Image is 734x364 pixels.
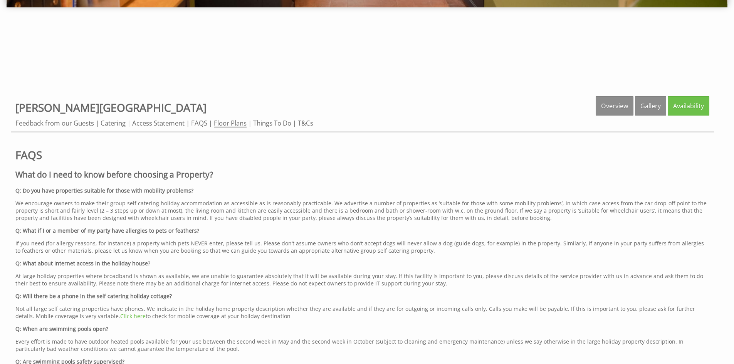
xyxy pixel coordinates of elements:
[596,96,633,116] a: Overview
[635,96,666,116] a: Gallery
[15,100,207,115] a: [PERSON_NAME][GEOGRAPHIC_DATA]
[15,272,709,287] p: At large holiday properties where broadband is shown as available, we are unable to guarantee abs...
[15,169,709,180] h2: What do I need to know before choosing a Property?
[15,227,199,234] strong: Q: What if I or a member of my party have allergies to pets or feathers?
[253,119,291,127] a: Things To Do
[101,119,126,127] a: Catering
[15,200,709,221] p: We encourage owners to make their group self catering holiday accommodation as accessible as is r...
[214,119,247,128] a: Floor Plans
[298,119,313,127] a: T&Cs
[15,305,709,320] p: Not all large self catering properties have phones. We indicate in the holiday home property desc...
[15,338,709,352] p: Every effort is made to have outdoor heated pools available for your use between the second week ...
[15,119,94,127] a: Feedback from our Guests
[15,187,193,194] strong: Q: Do you have properties suitable for those with mobility problems?
[5,29,729,87] iframe: Customer reviews powered by Trustpilot
[15,148,709,162] a: FAQS
[15,292,172,300] strong: Q: Will there be a phone in the self catering holiday cottage?
[120,312,146,320] a: Click here
[15,260,150,267] strong: Q: What about Internet access in the holiday house?
[132,119,185,127] a: Access Statement
[15,240,709,254] p: If you need (for allergy reasons, for instance) a property which pets NEVER enter, please tell us...
[191,119,207,127] a: FAQS
[668,96,709,116] a: Availability
[15,325,108,332] strong: Q: When are swimming pools open?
